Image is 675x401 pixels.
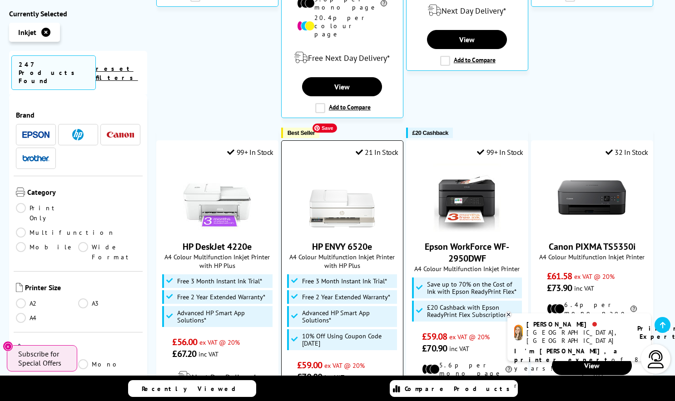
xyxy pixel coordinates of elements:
[177,309,270,324] span: Advanced HP Smart App Solutions*
[199,350,218,358] span: inc VAT
[412,129,448,136] span: £20 Cashback
[183,224,251,233] a: HP DeskJet 4220e
[405,385,515,393] span: Compare Products
[18,28,36,37] span: Inkjet
[22,129,50,140] a: Epson
[422,361,512,377] li: 5.6p per mono page
[514,347,644,390] p: of 8 years! Leave me a message and I'll respond ASAP
[606,148,648,157] div: 32 In Stock
[3,341,13,351] button: Close
[390,380,518,397] a: Compare Products
[199,338,240,347] span: ex VAT @ 20%
[22,155,50,161] img: Brother
[177,277,262,285] span: Free 3 Month Instant Ink Trial*
[526,320,626,328] div: [PERSON_NAME]
[549,241,635,252] a: Canon PIXMA TS5350i
[65,129,92,140] a: HP
[547,282,572,294] span: £73.90
[177,293,265,301] span: Free 2 Year Extended Warranty*
[128,380,256,397] a: Recently Viewed
[96,64,138,82] a: reset filters
[172,336,197,348] span: £56.00
[297,14,387,38] li: 20.4p per colour page
[315,103,371,113] label: Add to Compare
[440,56,496,66] label: Add to Compare
[425,241,509,264] a: Epson WorkForce WF-2950DWF
[356,148,398,157] div: 21 In Stock
[16,188,25,197] img: Category
[27,188,140,198] span: Category
[183,241,252,252] a: HP DeskJet 4220e
[526,328,626,345] div: [GEOGRAPHIC_DATA], [GEOGRAPHIC_DATA]
[427,30,507,49] a: View
[449,332,490,341] span: ex VAT @ 20%
[514,325,523,341] img: amy-livechat.png
[281,128,320,138] button: Best Seller
[78,359,140,369] a: Mono
[25,283,140,294] span: Printer Size
[78,298,140,308] a: A3
[25,344,140,355] span: Colour or Mono
[411,264,523,273] span: A4 Colour Multifunction Inkjet Printer
[477,148,523,157] div: 99+ In Stock
[227,148,273,157] div: 99+ In Stock
[107,132,134,138] img: Canon
[547,270,572,282] span: £61.58
[302,77,382,96] a: View
[647,350,665,368] img: user-headset-light.svg
[16,344,23,353] img: Colour or Mono
[107,129,134,140] a: Canon
[312,241,372,252] a: HP ENVY 6520e
[302,332,395,347] span: 10% Off Using Coupon Code [DATE]
[324,361,365,370] span: ex VAT @ 20%
[22,153,50,164] a: Brother
[72,129,84,140] img: HP
[422,342,447,354] span: £70.90
[16,203,78,223] a: Print Only
[288,129,315,136] span: Best Seller
[433,163,501,232] img: Epson WorkForce WF-2950DWF
[11,55,96,90] span: 247 Products Found
[172,348,196,360] span: £67.20
[16,283,23,292] img: Printer Size
[161,364,273,390] div: modal_delivery
[16,313,78,323] a: A4
[406,128,453,138] button: £20 Cashback
[574,284,594,292] span: inc VAT
[433,224,501,233] a: Epson WorkForce WF-2950DWF
[183,163,251,232] img: HP DeskJet 4220e
[16,228,115,238] a: Multifunction
[297,359,322,371] span: £59.00
[302,293,390,301] span: Free 2 Year Extended Warranty*
[161,252,273,270] span: A4 Colour Multifunction Inkjet Printer with HP Plus
[308,224,376,233] a: HP ENVY 6520e
[18,349,68,367] span: Subscribe for Special Offers
[22,131,50,138] img: Epson
[427,281,520,295] span: Save up to 70% on the Cost of Ink with Epson ReadyPrint Flex*
[536,252,648,261] span: A4 Colour Multifunction Inkjet Printer
[449,344,469,353] span: inc VAT
[286,252,398,270] span: A4 Colour Multifunction Inkjet Printer with HP Plus
[16,242,78,262] a: Mobile
[78,242,140,262] a: Wide Format
[324,373,344,381] span: inc VAT
[514,347,620,364] b: I'm [PERSON_NAME], a printer expert
[297,371,322,383] span: £70.80
[574,272,615,281] span: ex VAT @ 20%
[16,110,140,119] span: Brand
[308,163,376,232] img: HP ENVY 6520e
[9,9,147,18] div: Currently Selected
[16,298,78,308] a: A2
[313,124,337,133] span: Save
[427,304,520,318] span: £20 Cashback with Epson ReadyPrint Flex Subscription
[547,301,637,317] li: 6.4p per mono page
[422,331,447,342] span: £59.08
[558,224,626,233] a: Canon PIXMA TS5350i
[142,385,245,393] span: Recently Viewed
[286,45,398,70] div: modal_delivery
[558,163,626,232] img: Canon PIXMA TS5350i
[302,277,387,285] span: Free 3 Month Instant Ink Trial*
[302,309,395,324] span: Advanced HP Smart App Solutions*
